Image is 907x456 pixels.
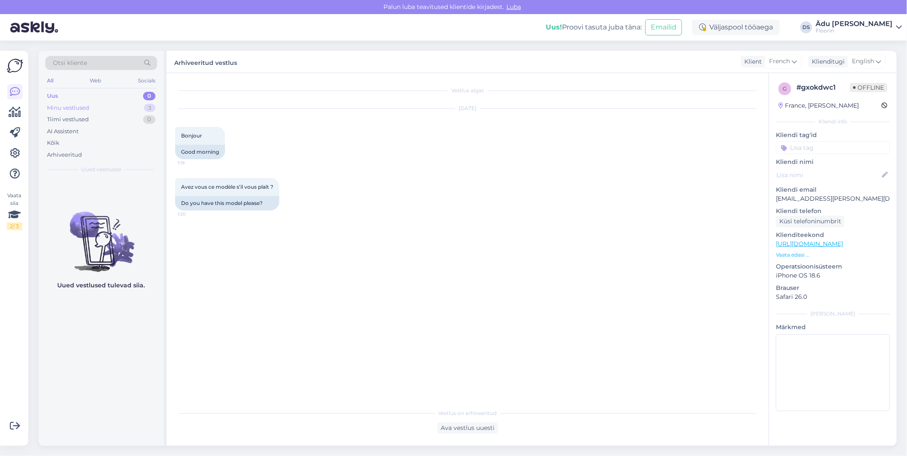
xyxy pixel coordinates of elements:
div: Küsi telefoninumbrit [776,216,845,227]
span: Otsi kliente [53,58,87,67]
p: Kliendi tag'id [776,131,890,140]
input: Lisa tag [776,141,890,154]
a: [URL][DOMAIN_NAME] [776,240,843,248]
p: Safari 26.0 [776,292,890,301]
div: Väljaspool tööaega [692,20,780,35]
div: Socials [136,75,157,86]
p: Klienditeekond [776,231,890,240]
p: Operatsioonisüsteem [776,262,890,271]
div: Ava vestlus uuesti [437,422,498,434]
div: Ädu [PERSON_NAME] [816,20,892,27]
div: [PERSON_NAME] [776,310,890,318]
img: No chats [38,196,164,273]
p: Vaata edasi ... [776,251,890,259]
div: Uus [47,92,58,100]
div: Arhiveeritud [47,151,82,159]
div: Web [88,75,103,86]
div: Vestlus algas [175,87,760,94]
span: French [769,57,790,66]
a: Ädu [PERSON_NAME]Floorin [816,20,902,34]
span: Vestlus on arhiveeritud [439,409,497,417]
div: AI Assistent [47,127,79,136]
p: Uued vestlused tulevad siia. [58,281,145,290]
label: Arhiveeritud vestlus [174,56,237,67]
div: 0 [143,115,155,124]
span: English [852,57,874,66]
div: [DATE] [175,105,760,112]
p: Märkmed [776,323,890,332]
b: Uus! [546,23,562,31]
div: Tiimi vestlused [47,115,89,124]
span: Uued vestlused [82,166,121,173]
p: [EMAIL_ADDRESS][PERSON_NAME][DOMAIN_NAME] [776,194,890,203]
span: Offline [850,83,887,92]
span: 1:20 [178,211,210,217]
p: Kliendi telefon [776,207,890,216]
div: Floorin [816,27,892,34]
div: Klienditugi [808,57,845,66]
div: France, [PERSON_NAME] [778,101,859,110]
span: Bonjour [181,132,202,139]
span: Luba [504,3,524,11]
div: Do you have this model please? [175,196,279,210]
div: Kõik [47,139,59,147]
div: Proovi tasuta juba täna: [546,22,642,32]
div: 2 / 3 [7,222,22,230]
img: Askly Logo [7,58,23,74]
div: 3 [144,104,155,112]
span: 1:19 [178,160,210,166]
div: Kliendi info [776,118,890,126]
div: 0 [143,92,155,100]
div: All [45,75,55,86]
span: Avez vous ce modèle s’il vous plaît ? [181,184,273,190]
p: Kliendi email [776,185,890,194]
p: Kliendi nimi [776,158,890,167]
div: Good morning [175,145,225,159]
button: Emailid [645,19,682,35]
div: Klient [741,57,762,66]
p: Brauser [776,284,890,292]
div: # gxokdwc1 [796,82,850,93]
div: Vaata siia [7,192,22,230]
div: Minu vestlused [47,104,89,112]
p: iPhone OS 18.6 [776,271,890,280]
input: Lisa nimi [776,170,880,180]
div: DS [800,21,812,33]
span: g [783,85,787,92]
